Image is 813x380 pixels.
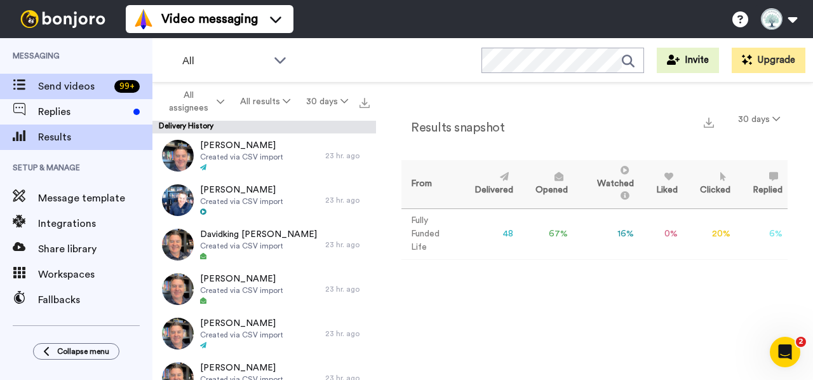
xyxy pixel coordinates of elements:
[38,104,128,119] span: Replies
[38,79,109,94] span: Send videos
[730,108,788,131] button: 30 days
[200,330,283,340] span: Created via CSV import
[38,191,152,206] span: Message template
[325,240,370,250] div: 23 hr. ago
[57,346,109,356] span: Collapse menu
[200,241,317,251] span: Created via CSV import
[401,160,457,208] th: From
[573,160,640,208] th: Watched
[683,208,736,259] td: 20 %
[704,118,714,128] img: export.svg
[200,139,283,152] span: [PERSON_NAME]
[736,160,788,208] th: Replied
[200,285,283,295] span: Created via CSV import
[325,284,370,294] div: 23 hr. ago
[200,362,283,374] span: [PERSON_NAME]
[639,160,683,208] th: Liked
[298,90,356,113] button: 30 days
[639,208,683,259] td: 0 %
[182,53,267,69] span: All
[770,337,800,367] iframe: Intercom live chat
[736,208,788,259] td: 6 %
[200,273,283,285] span: [PERSON_NAME]
[133,9,154,29] img: vm-color.svg
[155,84,232,119] button: All assignees
[161,10,258,28] span: Video messaging
[162,318,194,349] img: 113869ee-be3e-42f7-8613-b4e3c0068d8d-thumb.jpg
[33,343,119,360] button: Collapse menu
[38,241,152,257] span: Share library
[163,89,214,114] span: All assignees
[152,178,376,222] a: [PERSON_NAME]Created via CSV import23 hr. ago
[657,48,719,73] button: Invite
[796,337,806,347] span: 2
[518,208,573,259] td: 67 %
[162,140,194,172] img: f906ac6b-649b-455c-9ddb-dbade63a7d4a-thumb.jpg
[457,208,518,259] td: 48
[325,195,370,205] div: 23 hr. ago
[114,80,140,93] div: 99 +
[38,130,152,145] span: Results
[518,160,573,208] th: Opened
[162,184,194,216] img: 2b99b20c-f21d-4735-9a76-ae8e54a66ada-thumb.jpg
[38,216,152,231] span: Integrations
[232,90,299,113] button: All results
[162,229,194,261] img: 91dfb1b1-7d34-4a5e-9706-c62bc8e2a346-thumb.jpg
[152,267,376,311] a: [PERSON_NAME]Created via CSV import23 hr. ago
[356,92,373,111] button: Export all results that match these filters now.
[152,311,376,356] a: [PERSON_NAME]Created via CSV import23 hr. ago
[38,267,152,282] span: Workspaces
[325,329,370,339] div: 23 hr. ago
[152,133,376,178] a: [PERSON_NAME]Created via CSV import23 hr. ago
[401,208,457,259] td: Fully Funded Life
[457,160,518,208] th: Delivered
[200,317,283,330] span: [PERSON_NAME]
[152,121,376,133] div: Delivery History
[162,273,194,305] img: cb7db3e2-55ef-4cc8-a9a1-7dd03efbac75-thumb.jpg
[359,98,370,108] img: export.svg
[732,48,805,73] button: Upgrade
[200,184,283,196] span: [PERSON_NAME]
[15,10,111,28] img: bj-logo-header-white.svg
[700,112,718,131] button: Export a summary of each team member’s results that match this filter now.
[573,208,640,259] td: 16 %
[200,228,317,241] span: Davidking [PERSON_NAME]
[200,196,283,207] span: Created via CSV import
[325,151,370,161] div: 23 hr. ago
[38,292,152,308] span: Fallbacks
[683,160,736,208] th: Clicked
[152,222,376,267] a: Davidking [PERSON_NAME]Created via CSV import23 hr. ago
[200,152,283,162] span: Created via CSV import
[401,121,504,135] h2: Results snapshot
